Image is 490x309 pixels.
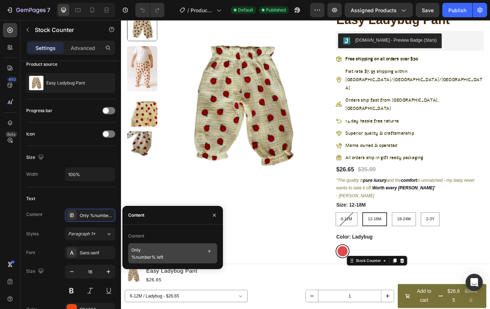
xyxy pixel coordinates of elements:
strong: Worth every [PERSON_NAME] [293,193,366,199]
p: 7 [47,6,50,14]
div: [DOMAIN_NAME] - Preview Badge (Stars) [274,20,369,27]
div: Font [26,249,35,256]
div: Width [26,171,38,177]
span: 12-18M [288,229,304,235]
strong: pure luxury [283,184,310,190]
p: Stock Counter [35,26,96,34]
p: - [PERSON_NAME] [251,200,423,209]
div: Open Intercom Messenger [466,274,483,291]
legend: Color: Ladybug [251,249,294,258]
button: Save [416,3,439,17]
p: "The quality is and the is unmatched - my baby never wants to take it off. " [251,183,423,200]
div: $26.65 [29,298,90,308]
div: $35.00 [276,169,298,180]
span: Assigned Products [351,6,397,14]
div: Sans-serif [80,250,113,256]
div: Stock Counter [272,277,305,284]
div: Progress bar [26,107,52,114]
div: $26.65 [251,169,273,180]
strong: comfort [327,184,345,190]
p: Mama owned & operated [262,142,423,151]
div: Size [26,267,45,276]
iframe: Design area [121,20,490,309]
p: 14 day hassle free returns [262,113,423,123]
div: Beta [5,132,17,137]
button: Assigned Products [345,3,413,17]
div: Product source [26,61,57,68]
span: Save [422,7,434,13]
span: 2-3Y [356,229,366,235]
div: 450 [7,77,17,82]
div: Content [26,211,42,218]
h1: Easy Ladybug Pant [29,287,90,298]
span: Default [238,7,253,13]
p: Advanced [71,44,95,52]
p: Easy Ladybug Pant [46,80,85,86]
span: Product Page - Enkae Baby [191,6,214,14]
span: Published [266,7,286,13]
p: Superior quality & craftsmanship [262,127,423,137]
div: Only %number% left [80,212,113,219]
div: Size [26,153,45,162]
div: Content [128,233,144,239]
button: Paragraph 1* [65,227,115,240]
button: Judge.me - Preview Badge (Stars) [253,15,374,33]
div: Text [26,195,35,202]
span: 6-12M [257,229,270,235]
div: Undo/Redo [135,3,164,17]
span: 18-24M [322,229,338,235]
img: product feature img [29,76,43,90]
p: Orders ship fast from [GEOGRAPHIC_DATA], [GEOGRAPHIC_DATA] [262,89,423,108]
span: / [187,6,189,14]
p: Settings [36,44,56,52]
legend: Size: 12-18M [251,212,286,221]
p: Flat rate $7.95 shipping within [GEOGRAPHIC_DATA]/[GEOGRAPHIC_DATA]/[GEOGRAPHIC_DATA] [262,55,423,84]
div: Content [128,212,144,218]
button: 7 [3,3,53,17]
input: Auto [65,168,115,181]
div: Styles [26,231,39,237]
img: Judgeme.png [259,20,268,28]
span: Paragraph 1* [68,231,95,237]
div: Icon [26,131,35,137]
button: Publish [442,3,472,17]
p: All orders ship in gift ready packaging [262,156,423,166]
div: Publish [448,6,466,14]
strong: Free shipping on all orders over $50 [262,42,347,49]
